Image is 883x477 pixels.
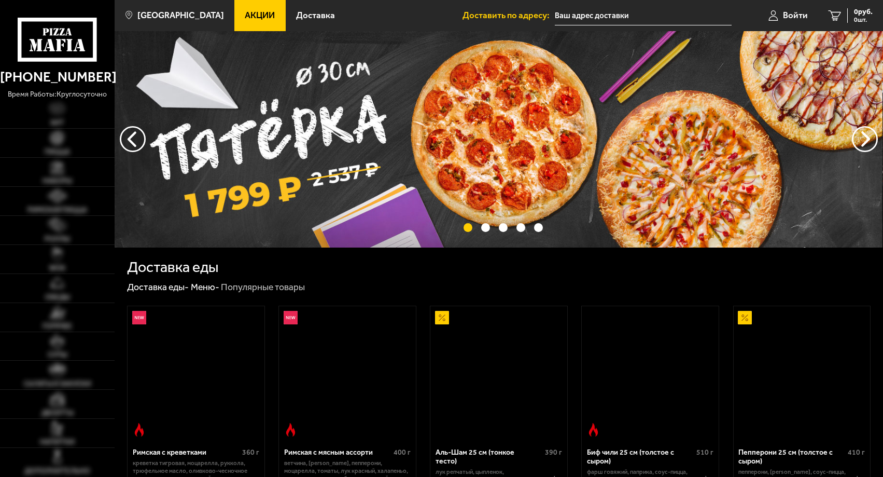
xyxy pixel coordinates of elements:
[128,306,264,441] a: НовинкаОстрое блюдоРимская с креветками
[587,448,694,466] div: Биф чили 25 см (толстое с сыром)
[534,223,543,232] button: точки переключения
[132,311,146,325] img: Новинка
[120,126,146,152] button: следующий
[734,306,870,441] a: АкционныйПепперони 25 см (толстое с сыром)
[27,207,87,214] span: Римская пицца
[738,311,752,325] img: Акционный
[854,17,873,23] span: 0 шт.
[516,223,525,232] button: точки переключения
[45,294,70,301] span: Обеды
[45,236,70,243] span: Роллы
[394,448,411,457] span: 400 г
[127,281,189,293] a: Доставка еды-
[43,323,72,330] span: Горячее
[41,410,74,417] span: Десерты
[696,448,713,457] span: 510 г
[296,11,335,20] span: Доставка
[586,423,600,437] img: Острое блюдо
[40,439,75,446] span: Напитки
[242,448,259,457] span: 360 г
[245,11,275,20] span: Акции
[854,8,873,16] span: 0 руб.
[49,265,65,272] span: WOK
[133,448,240,457] div: Римская с креветками
[24,380,91,388] span: Салаты и закуски
[481,223,490,232] button: точки переключения
[783,11,808,20] span: Войти
[137,11,224,20] span: [GEOGRAPHIC_DATA]
[462,11,555,20] span: Доставить по адресу:
[848,448,865,457] span: 410 г
[50,119,64,127] span: Хит
[430,306,567,441] a: АкционныйАль-Шам 25 см (тонкое тесто)
[284,311,298,325] img: Новинка
[132,423,146,437] img: Острое блюдо
[43,178,72,185] span: Наборы
[127,260,218,274] h1: Доставка еды
[435,311,449,325] img: Акционный
[284,448,391,457] div: Римская с мясным ассорти
[852,126,878,152] button: предыдущий
[582,306,718,441] a: Острое блюдоБиф чили 25 см (толстое с сыром)
[555,6,732,25] input: Ваш адрес доставки
[279,306,415,441] a: НовинкаОстрое блюдоРимская с мясным ассорти
[738,448,845,466] div: Пепперони 25 см (толстое с сыром)
[191,281,219,293] a: Меню-
[436,448,542,466] div: Аль-Шам 25 см (тонкое тесто)
[48,351,67,359] span: Супы
[499,223,508,232] button: точки переключения
[45,148,70,156] span: Пицца
[464,223,472,232] button: точки переключения
[545,448,562,457] span: 390 г
[284,423,298,437] img: Острое блюдо
[24,468,90,475] span: Дополнительно
[221,281,305,293] div: Популярные товары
